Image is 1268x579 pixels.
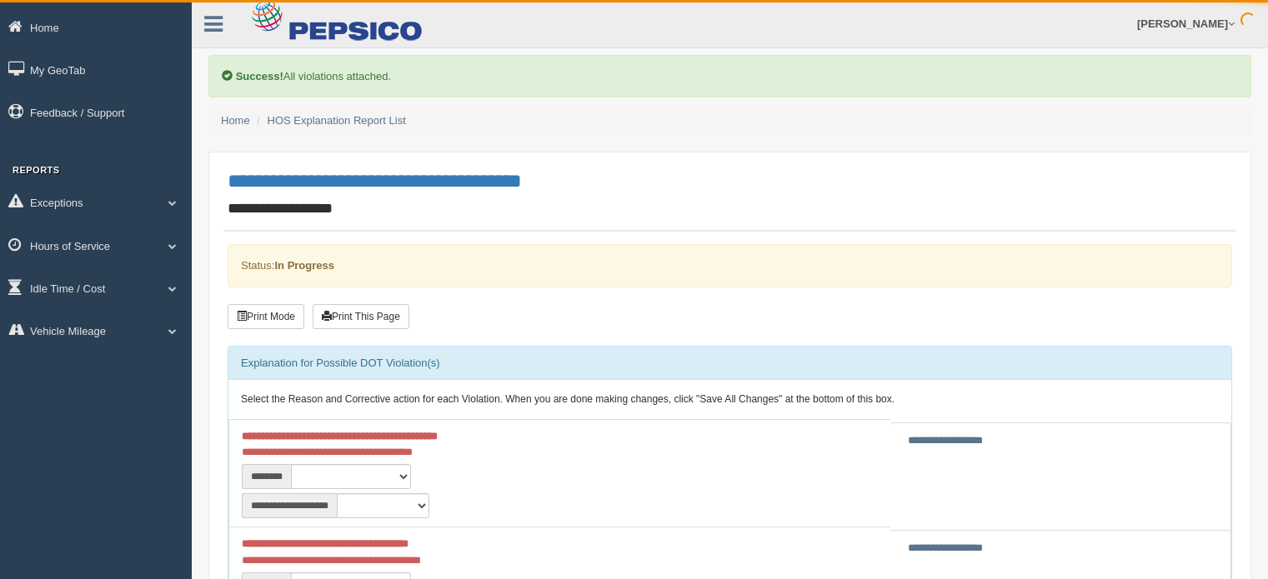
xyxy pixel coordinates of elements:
[208,55,1251,97] div: All violations attached.
[228,304,304,329] button: Print Mode
[274,259,334,272] strong: In Progress
[228,244,1232,287] div: Status:
[268,114,406,127] a: HOS Explanation Report List
[228,380,1231,420] div: Select the Reason and Corrective action for each Violation. When you are done making changes, cli...
[313,304,409,329] button: Print This Page
[236,70,283,82] b: Success!
[228,347,1231,380] div: Explanation for Possible DOT Violation(s)
[221,114,250,127] a: Home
